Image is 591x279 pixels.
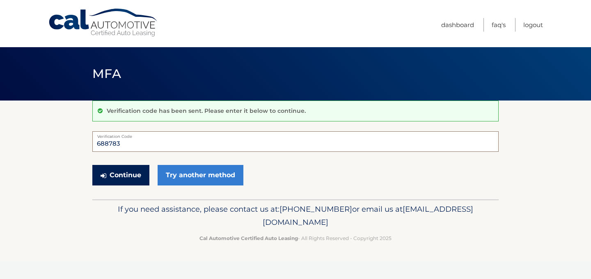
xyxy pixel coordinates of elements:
p: - All Rights Reserved - Copyright 2025 [98,234,493,242]
p: Verification code has been sent. Please enter it below to continue. [107,107,306,114]
a: Dashboard [441,18,474,32]
p: If you need assistance, please contact us at: or email us at [98,203,493,229]
span: [PHONE_NUMBER] [279,204,352,214]
a: Logout [523,18,543,32]
a: FAQ's [492,18,506,32]
label: Verification Code [92,131,499,138]
a: Cal Automotive [48,8,159,37]
a: Try another method [158,165,243,185]
span: MFA [92,66,121,81]
button: Continue [92,165,149,185]
input: Verification Code [92,131,499,152]
span: [EMAIL_ADDRESS][DOMAIN_NAME] [263,204,473,227]
strong: Cal Automotive Certified Auto Leasing [199,235,298,241]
